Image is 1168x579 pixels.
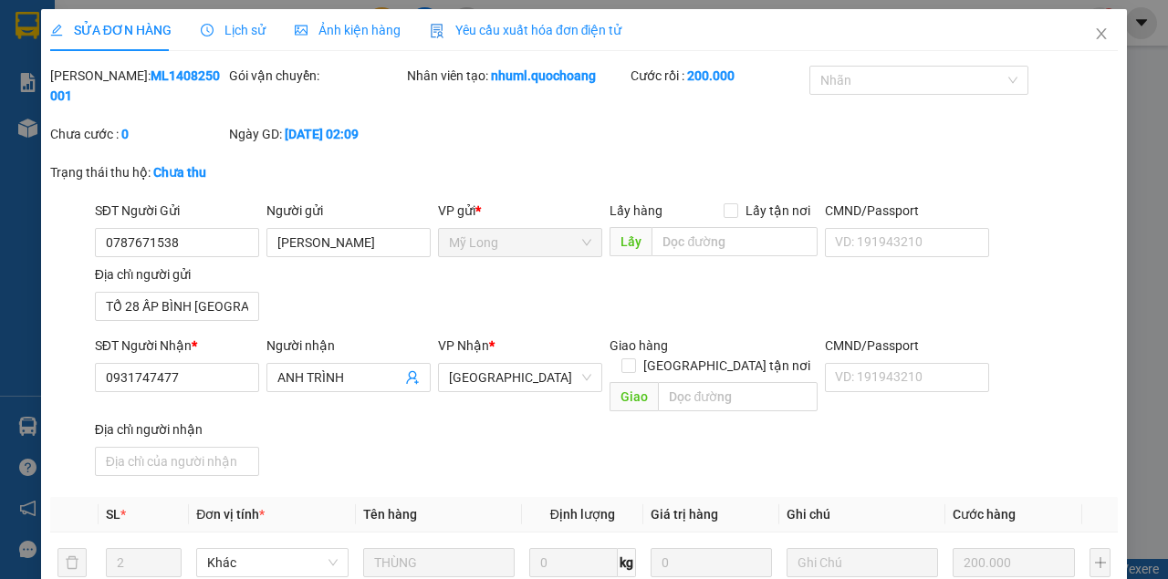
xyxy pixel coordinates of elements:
span: Lịch sử [201,23,266,37]
span: edit [50,24,63,36]
span: close [1094,26,1109,41]
span: Sài Gòn [449,364,591,391]
span: Ảnh kiện hàng [295,23,401,37]
b: Chưa thu [153,165,206,180]
button: Close [1076,9,1127,60]
input: 0 [651,548,772,577]
div: SĐT Người Nhận [95,336,259,356]
span: Yêu cầu xuất hóa đơn điện tử [430,23,622,37]
div: CMND/Passport [825,201,989,221]
span: SỬA ĐƠN HÀNG [50,23,172,37]
span: Giao [610,382,658,411]
div: Địa chỉ người gửi [95,264,259,284]
input: Ghi Chú [787,548,938,577]
input: Địa chỉ của người gửi [95,292,259,321]
div: [PERSON_NAME]: [50,66,225,106]
span: Cước hàng [953,507,1016,522]
span: Giá trị hàng [651,507,718,522]
span: Đơn vị tính [196,507,265,522]
span: Gửi: [16,17,44,36]
span: Giao hàng [610,338,668,353]
input: VD: Bàn, Ghế [363,548,515,577]
div: SĐT Người Gửi [95,201,259,221]
span: SL [106,507,120,522]
span: Lấy tận nơi [738,201,818,221]
span: kg [618,548,636,577]
b: 0 [121,127,129,141]
b: [DATE] 02:09 [285,127,359,141]
div: [PERSON_NAME] [214,57,399,78]
span: Mỹ Long [449,229,591,256]
input: 0 [953,548,1075,577]
button: plus [1090,548,1111,577]
img: icon [430,24,444,38]
span: Tên hàng [363,507,417,522]
span: Lấy hàng [610,203,662,218]
div: Người gửi [266,201,431,221]
span: VP Nhận [438,338,489,353]
div: [GEOGRAPHIC_DATA] [214,16,399,57]
span: [GEOGRAPHIC_DATA] tận nơi [636,356,818,376]
div: Ngày GD: [229,124,404,144]
input: Dọc đường [652,227,817,256]
span: Lấy [610,227,652,256]
div: TỔ 16 ẤP 3 [GEOGRAPHIC_DATA] [16,85,201,129]
div: Người nhận [266,336,431,356]
input: Địa chỉ của người nhận [95,447,259,476]
span: user-add [405,370,420,385]
button: delete [57,548,87,577]
span: Khác [207,549,337,576]
div: Mỹ Long [16,16,201,37]
span: clock-circle [201,24,214,36]
div: CMND/Passport [825,336,989,356]
span: Nhận: [214,16,257,35]
div: Trạng thái thu hộ: [50,162,270,182]
b: 200.000 [687,68,735,83]
div: 0931990243 [214,78,399,104]
div: Gói vận chuyển: [229,66,404,86]
div: [PERSON_NAME] [16,37,201,59]
span: Định lượng [550,507,615,522]
input: Dọc đường [658,382,817,411]
div: Chưa cước : [50,124,225,144]
div: Địa chỉ người nhận [95,419,259,439]
div: Nhân viên tạo: [407,66,627,86]
span: picture [295,24,308,36]
div: Cước rồi : [631,66,806,86]
th: Ghi chú [779,497,945,532]
div: 0903730517 [16,59,201,85]
b: nhuml.quochoang [491,68,596,83]
div: VP gửi [438,201,602,221]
